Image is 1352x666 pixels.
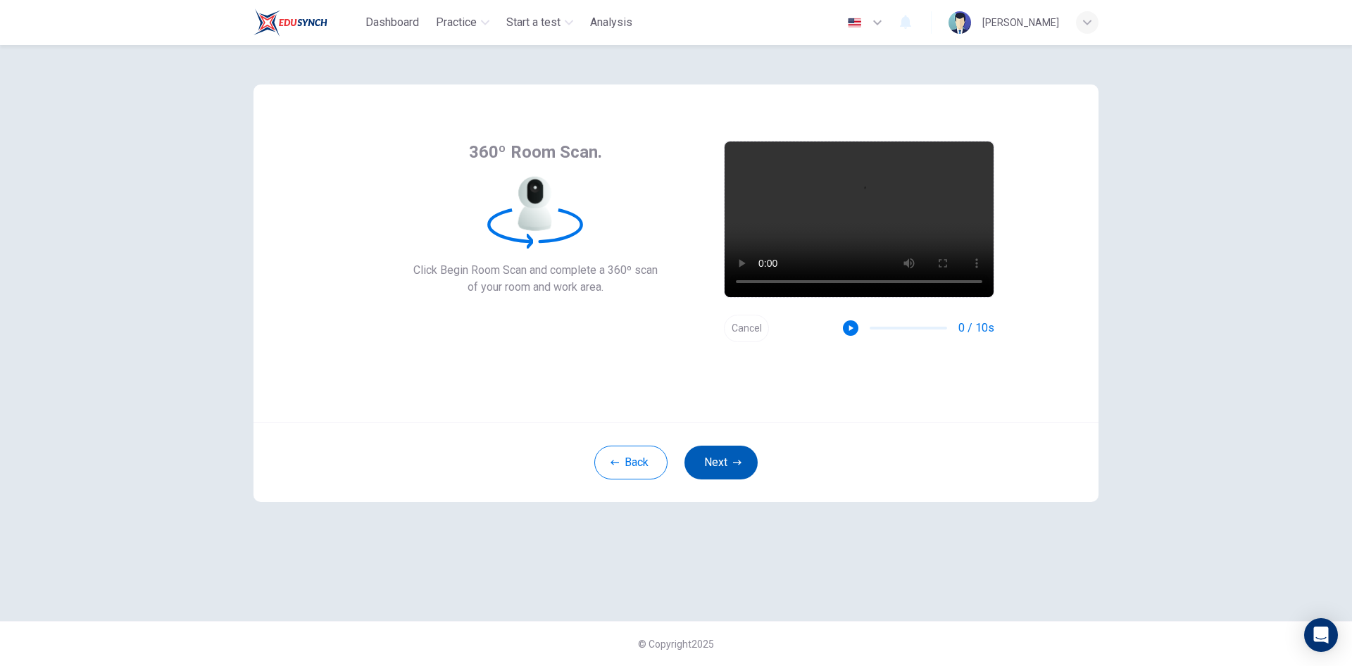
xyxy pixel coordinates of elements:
button: Dashboard [360,10,425,35]
button: Analysis [584,10,638,35]
span: 0 / 10s [958,320,994,337]
span: Click Begin Room Scan and complete a 360º scan [413,262,658,279]
span: Practice [436,14,477,31]
div: Open Intercom Messenger [1304,618,1338,652]
a: Train Test logo [254,8,360,37]
img: Profile picture [949,11,971,34]
div: [PERSON_NAME] [982,14,1059,31]
img: en [846,18,863,28]
button: Practice [430,10,495,35]
img: Train Test logo [254,8,327,37]
span: © Copyright 2025 [638,639,714,650]
button: Start a test [501,10,579,35]
span: Analysis [590,14,632,31]
button: Cancel [724,315,769,342]
span: Start a test [506,14,561,31]
button: Back [594,446,668,479]
button: Next [684,446,758,479]
span: 360º Room Scan. [469,141,602,163]
span: Dashboard [365,14,419,31]
span: of your room and work area. [413,279,658,296]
